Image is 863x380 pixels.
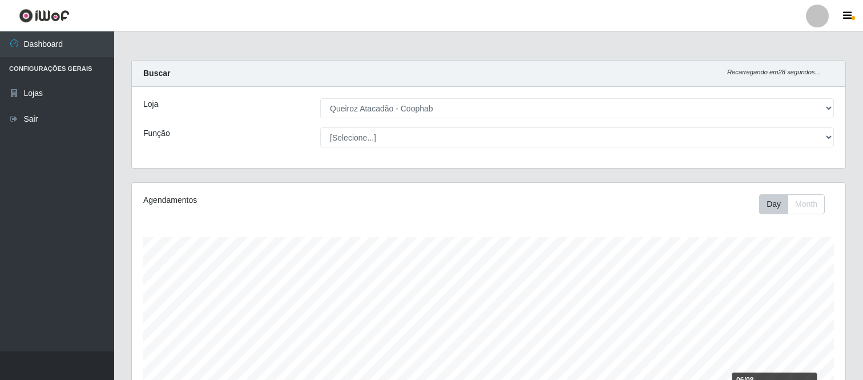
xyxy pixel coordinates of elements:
[143,69,170,78] strong: Buscar
[19,9,70,23] img: CoreUI Logo
[143,127,170,139] label: Função
[143,98,158,110] label: Loja
[759,194,834,214] div: Toolbar with button groups
[788,194,825,214] button: Month
[727,69,820,75] i: Recarregando em 28 segundos...
[759,194,788,214] button: Day
[759,194,825,214] div: First group
[143,194,421,206] div: Agendamentos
